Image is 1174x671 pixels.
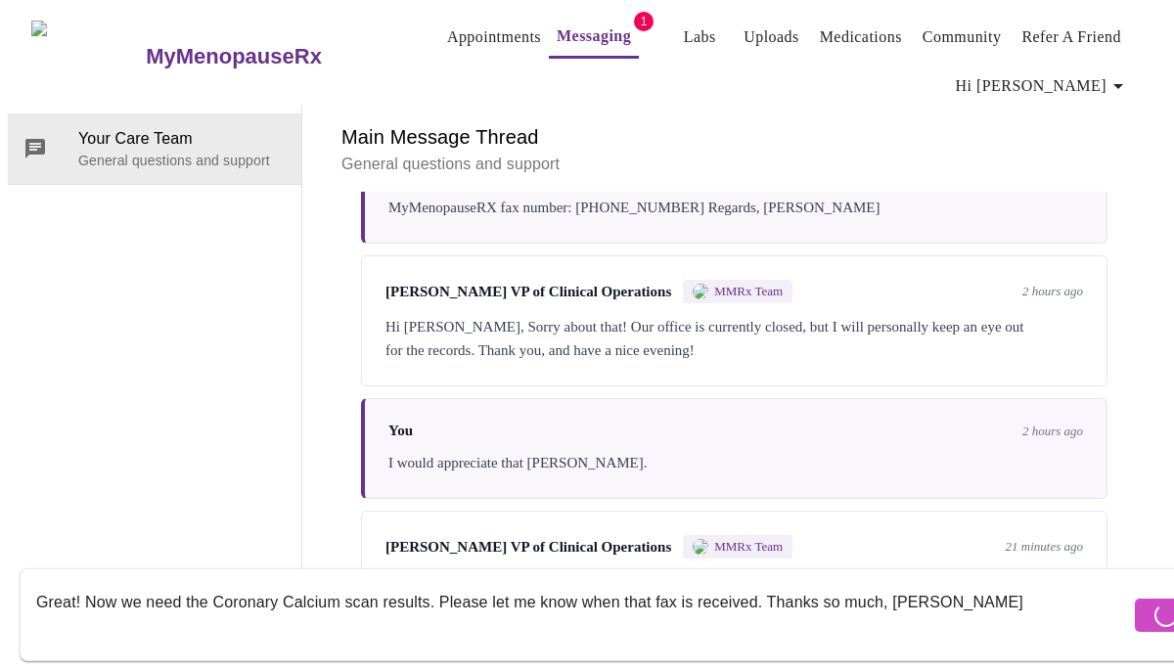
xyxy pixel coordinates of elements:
img: MMRX [693,284,708,299]
span: MMRx Team [714,539,783,555]
a: Messaging [557,22,631,50]
a: Medications [820,23,902,51]
button: Community [915,18,1010,57]
span: 1 [634,12,654,31]
img: MMRX [693,539,708,555]
button: Refer a Friend [1014,18,1129,57]
p: General questions and support [341,153,1127,176]
span: 2 hours ago [1022,424,1083,439]
span: Your Care Team [78,127,286,151]
button: Labs [668,18,731,57]
button: Medications [812,18,910,57]
a: Uploads [744,23,799,51]
button: Hi [PERSON_NAME] [948,67,1138,106]
a: Appointments [447,23,541,51]
span: Hi [PERSON_NAME] [956,72,1130,100]
a: Community [923,23,1002,51]
button: Appointments [439,18,549,57]
p: General questions and support [78,151,286,170]
button: Messaging [549,17,639,59]
span: [PERSON_NAME] VP of Clinical Operations [385,539,671,556]
span: [PERSON_NAME] VP of Clinical Operations [385,284,671,300]
span: You [388,423,413,439]
a: Labs [684,23,716,51]
button: Uploads [736,18,807,57]
div: I would appreciate that [PERSON_NAME]. [388,451,1083,474]
span: MMRx Team [714,284,783,299]
textarea: Send a message about your appointment [36,583,1130,646]
div: Your Care TeamGeneral questions and support [8,113,301,184]
h6: Main Message Thread [341,121,1127,153]
img: MyMenopauseRx Logo [31,21,144,94]
a: MyMenopauseRx [144,22,400,91]
span: 2 hours ago [1022,284,1083,299]
span: 21 minutes ago [1006,539,1083,555]
h3: MyMenopauseRx [146,44,322,69]
div: Hi [PERSON_NAME], Sorry about that! Our office is currently closed, but I will personally keep an... [385,315,1083,362]
a: Refer a Friend [1021,23,1121,51]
